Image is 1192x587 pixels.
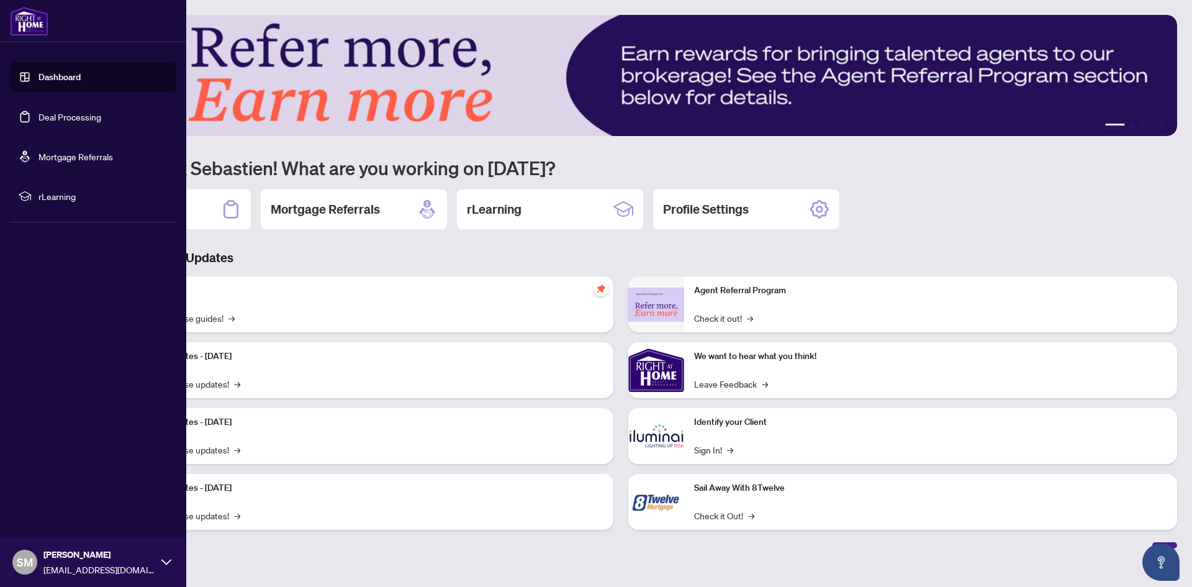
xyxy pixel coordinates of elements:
span: → [747,311,753,325]
h1: Welcome back Sebastien! What are you working on [DATE]? [65,156,1177,180]
p: Platform Updates - [DATE] [130,350,603,363]
button: 1 [1105,124,1125,129]
span: → [748,509,754,522]
button: 3 [1140,124,1145,129]
span: pushpin [594,281,608,296]
p: We want to hear what you think! [694,350,1167,363]
a: Leave Feedback→ [694,377,768,391]
span: SM [17,553,33,571]
span: → [228,311,235,325]
p: Sail Away With 8Twelve [694,481,1167,495]
img: Slide 0 [65,15,1177,136]
span: → [234,443,240,457]
h3: Brokerage & Industry Updates [65,249,1177,266]
p: Platform Updates - [DATE] [130,481,603,495]
span: rLearning [38,189,168,203]
span: → [762,377,768,391]
h2: rLearning [467,201,521,218]
h2: Mortgage Referrals [271,201,380,218]
span: [PERSON_NAME] [43,548,155,562]
button: 2 [1130,124,1135,129]
h2: Profile Settings [663,201,749,218]
button: 5 [1160,124,1165,129]
a: Sign In!→ [694,443,733,457]
span: [EMAIL_ADDRESS][DOMAIN_NAME] [43,563,155,576]
span: → [234,377,240,391]
img: Identify your Client [628,408,684,464]
img: We want to hear what you think! [628,342,684,398]
span: → [727,443,733,457]
a: Dashboard [38,71,81,83]
a: Deal Processing [38,111,101,122]
p: Self-Help [130,284,603,298]
p: Agent Referral Program [694,284,1167,298]
img: logo [10,6,48,36]
a: Check it out!→ [694,311,753,325]
button: 4 [1150,124,1155,129]
button: Open asap [1142,544,1180,581]
a: Mortgage Referrals [38,151,113,162]
img: Agent Referral Program [628,288,684,322]
img: Sail Away With 8Twelve [628,474,684,530]
a: Check it Out!→ [694,509,754,522]
p: Platform Updates - [DATE] [130,416,603,429]
span: → [234,509,240,522]
p: Identify your Client [694,416,1167,429]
